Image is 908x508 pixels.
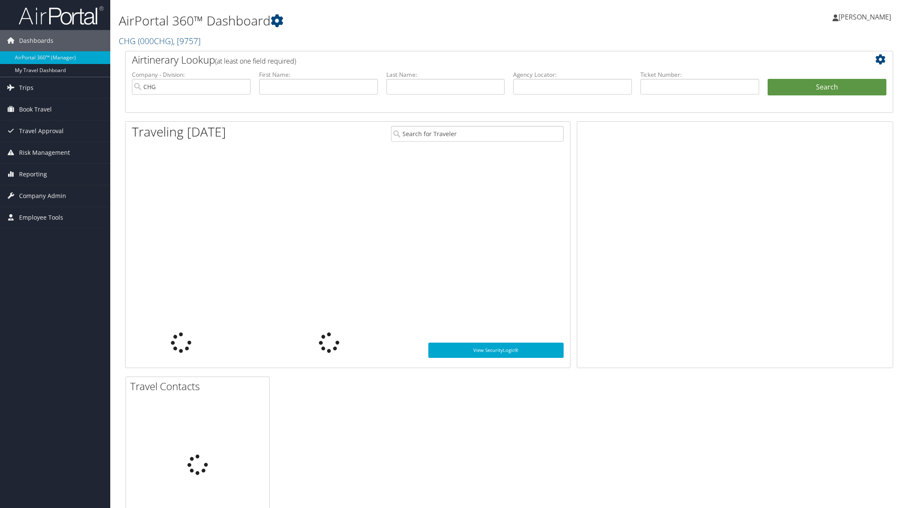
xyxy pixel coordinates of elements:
[132,123,226,141] h1: Traveling [DATE]
[19,6,103,25] img: airportal-logo.png
[119,35,201,47] a: CHG
[838,12,891,22] span: [PERSON_NAME]
[19,120,64,142] span: Travel Approval
[130,379,269,394] h2: Travel Contacts
[132,53,822,67] h2: Airtinerary Lookup
[391,126,564,142] input: Search for Traveler
[138,35,173,47] span: ( 000CHG )
[640,70,759,79] label: Ticket Number:
[19,185,66,207] span: Company Admin
[259,70,378,79] label: First Name:
[119,12,639,30] h1: AirPortal 360™ Dashboard
[768,79,886,96] button: Search
[19,99,52,120] span: Book Travel
[428,343,564,358] a: View SecurityLogic®
[19,30,53,51] span: Dashboards
[19,77,34,98] span: Trips
[513,70,632,79] label: Agency Locator:
[173,35,201,47] span: , [ 9757 ]
[386,70,505,79] label: Last Name:
[19,207,63,228] span: Employee Tools
[19,164,47,185] span: Reporting
[19,142,70,163] span: Risk Management
[132,70,251,79] label: Company - Division:
[833,4,900,30] a: [PERSON_NAME]
[215,56,296,66] span: (at least one field required)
